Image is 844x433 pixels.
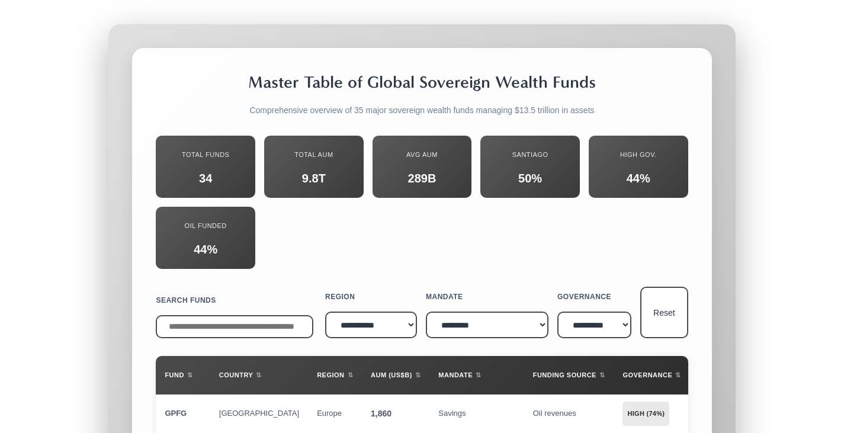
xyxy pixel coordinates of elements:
[165,145,246,165] div: Total Funds
[156,290,313,311] label: Search Funds
[599,365,605,386] span: ⇅
[381,145,463,165] div: Avg AUM
[308,394,362,433] td: Europe
[524,356,614,394] th: Funding Source
[429,394,524,433] td: Savings
[476,365,482,386] span: ⇅
[557,287,631,307] label: Governance
[675,365,681,386] span: ⇅
[210,356,308,394] th: Country
[640,287,688,339] button: Reset
[256,365,262,386] span: ⇅
[489,145,571,165] div: Santiago
[489,168,571,189] div: 50%
[362,394,429,433] td: 1,860
[614,356,689,394] th: Governance
[598,145,679,165] div: High Gov.
[426,287,548,307] label: Mandate
[415,365,421,386] span: ⇅
[165,239,246,260] div: 44%
[308,356,362,394] th: Region
[165,168,246,189] div: 34
[187,365,193,386] span: ⇅
[156,72,688,93] h2: Master Table of Global Sovereign Wealth Funds
[325,287,417,307] label: Region
[598,168,679,189] div: 44%
[362,356,429,394] th: AUM (US$B)
[381,168,463,189] div: 289B
[273,145,355,165] div: Total AUM
[524,394,614,433] td: Oil revenues
[273,168,355,189] div: 9.8T
[348,365,354,386] span: ⇅
[165,216,246,236] div: Oil Funded
[156,356,210,394] th: Fund
[622,402,669,426] span: High (74%)
[156,394,210,433] td: GPFG
[210,394,308,433] td: [GEOGRAPHIC_DATA]
[156,103,688,118] p: Comprehensive overview of 35 major sovereign wealth funds managing $13.5 trillion in assets
[429,356,524,394] th: Mandate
